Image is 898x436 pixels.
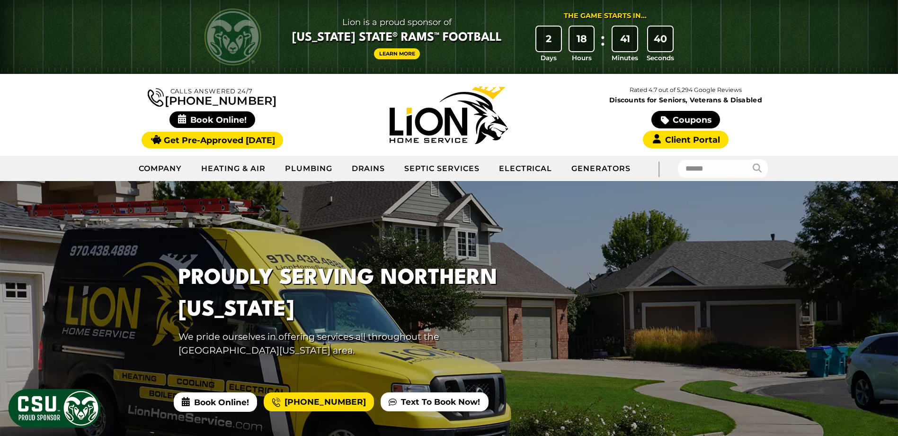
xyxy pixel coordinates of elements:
div: 18 [569,27,594,51]
div: The Game Starts in... [564,11,647,21]
span: [US_STATE] State® Rams™ Football [292,30,502,46]
a: Learn More [374,48,420,59]
span: Book Online! [169,111,255,128]
span: Book Online! [174,392,257,411]
h1: PROUDLY SERVING NORTHERN [US_STATE] [178,263,523,326]
a: Plumbing [276,157,342,181]
p: We pride ourselves in offering services all throughout the [GEOGRAPHIC_DATA][US_STATE] area. [178,330,523,357]
a: Text To Book Now! [381,392,488,411]
div: : [598,27,607,63]
span: Days [541,53,557,63]
span: Hours [572,53,592,63]
a: Electrical [489,157,562,181]
a: Drains [342,157,395,181]
p: Rated 4.7 out of 5,294 Google Reviews [567,85,804,95]
img: Lion Home Service [390,86,508,144]
a: Company [129,157,192,181]
img: CSU Rams logo [204,9,261,65]
div: 2 [536,27,561,51]
a: [PHONE_NUMBER] [264,392,373,411]
span: Discounts for Seniors, Veterans & Disabled [569,97,802,103]
span: Seconds [647,53,674,63]
a: Get Pre-Approved [DATE] [142,132,283,148]
div: | [640,156,678,181]
a: Septic Services [395,157,489,181]
a: Heating & Air [192,157,275,181]
div: 40 [648,27,673,51]
span: Minutes [612,53,638,63]
a: Coupons [651,111,720,128]
a: [PHONE_NUMBER] [148,86,276,107]
a: Generators [562,157,640,181]
span: Lion is a proud sponsor of [292,15,502,30]
img: CSU Sponsor Badge [7,388,102,429]
div: 41 [613,27,637,51]
a: Client Portal [643,131,728,148]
